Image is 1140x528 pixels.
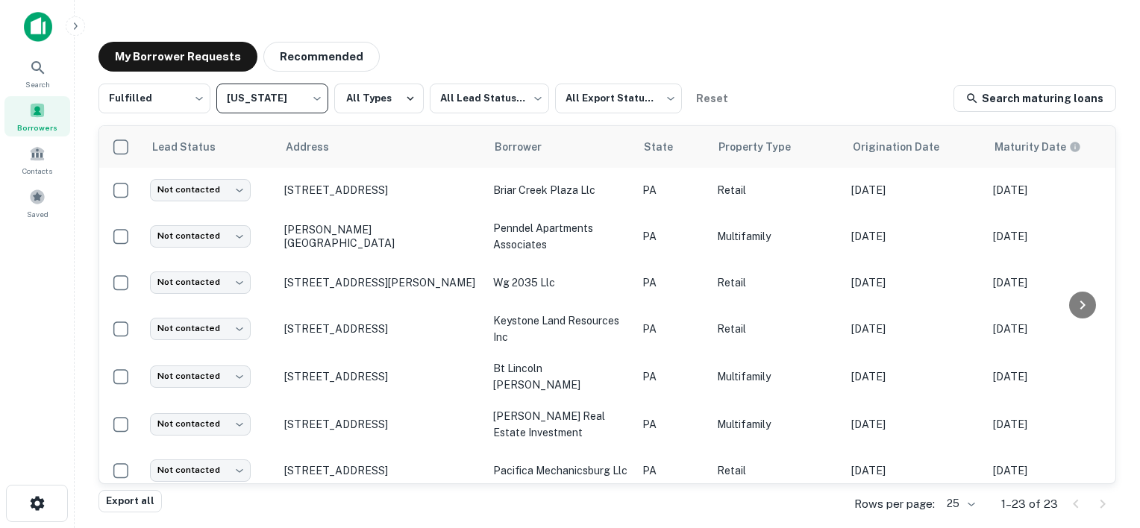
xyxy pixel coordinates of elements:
[642,416,702,433] p: PA
[717,182,836,198] p: Retail
[995,139,1066,155] h6: Maturity Date
[710,126,844,168] th: Property Type
[993,321,1120,337] p: [DATE]
[334,84,424,113] button: All Types
[284,464,478,477] p: [STREET_ADDRESS]
[4,96,70,136] a: Borrowers
[851,368,978,385] p: [DATE]
[150,179,251,201] div: Not contacted
[284,322,478,336] p: [STREET_ADDRESS]
[851,416,978,433] p: [DATE]
[430,79,549,118] div: All Lead Statuses
[4,183,70,223] a: Saved
[555,79,682,118] div: All Export Statuses
[27,208,48,220] span: Saved
[717,228,836,245] p: Multifamily
[853,138,959,156] span: Origination Date
[1001,495,1058,513] p: 1–23 of 23
[284,418,478,431] p: [STREET_ADDRESS]
[150,459,251,481] div: Not contacted
[284,183,478,197] p: [STREET_ADDRESS]
[486,126,635,168] th: Borrower
[493,274,627,291] p: wg 2035 llc
[995,139,1100,155] span: Maturity dates displayed may be estimated. Please contact the lender for the most accurate maturi...
[717,462,836,479] p: Retail
[851,274,978,291] p: [DATE]
[993,274,1120,291] p: [DATE]
[216,79,328,118] div: [US_STATE]
[642,182,702,198] p: PA
[851,182,978,198] p: [DATE]
[644,138,692,156] span: State
[717,416,836,433] p: Multifamily
[150,225,251,247] div: Not contacted
[284,223,478,250] p: [PERSON_NAME][GEOGRAPHIC_DATA]
[17,122,57,133] span: Borrowers
[142,126,277,168] th: Lead Status
[717,321,836,337] p: Retail
[493,462,627,479] p: pacifica mechanicsburg llc
[493,360,627,393] p: bt lincoln [PERSON_NAME]
[150,318,251,339] div: Not contacted
[993,368,1120,385] p: [DATE]
[642,228,702,245] p: PA
[953,85,1116,112] a: Search maturing loans
[854,495,935,513] p: Rows per page:
[4,139,70,180] a: Contacts
[493,182,627,198] p: briar creek plaza llc
[851,321,978,337] p: [DATE]
[941,493,977,515] div: 25
[4,53,70,93] a: Search
[642,368,702,385] p: PA
[642,274,702,291] p: PA
[995,139,1081,155] div: Maturity dates displayed may be estimated. Please contact the lender for the most accurate maturi...
[277,126,486,168] th: Address
[688,84,736,113] button: Reset
[718,138,810,156] span: Property Type
[493,220,627,253] p: penndel apartments associates
[22,165,52,177] span: Contacts
[150,413,251,435] div: Not contacted
[993,416,1120,433] p: [DATE]
[844,126,986,168] th: Origination Date
[150,365,251,387] div: Not contacted
[24,12,52,42] img: capitalize-icon.png
[263,42,380,72] button: Recommended
[150,271,251,293] div: Not contacted
[286,138,348,156] span: Address
[993,462,1120,479] p: [DATE]
[493,408,627,441] p: [PERSON_NAME] real estate investment
[642,462,702,479] p: PA
[151,138,235,156] span: Lead Status
[717,274,836,291] p: Retail
[98,42,257,72] button: My Borrower Requests
[98,490,162,512] button: Export all
[1065,409,1140,480] iframe: Chat Widget
[642,321,702,337] p: PA
[635,126,710,168] th: State
[986,126,1127,168] th: Maturity dates displayed may be estimated. Please contact the lender for the most accurate maturi...
[25,78,50,90] span: Search
[98,79,210,118] div: Fulfilled
[495,138,561,156] span: Borrower
[851,462,978,479] p: [DATE]
[493,312,627,345] p: keystone land resources inc
[851,228,978,245] p: [DATE]
[717,368,836,385] p: Multifamily
[993,228,1120,245] p: [DATE]
[284,276,478,289] p: [STREET_ADDRESS][PERSON_NAME]
[993,182,1120,198] p: [DATE]
[284,370,478,383] p: [STREET_ADDRESS]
